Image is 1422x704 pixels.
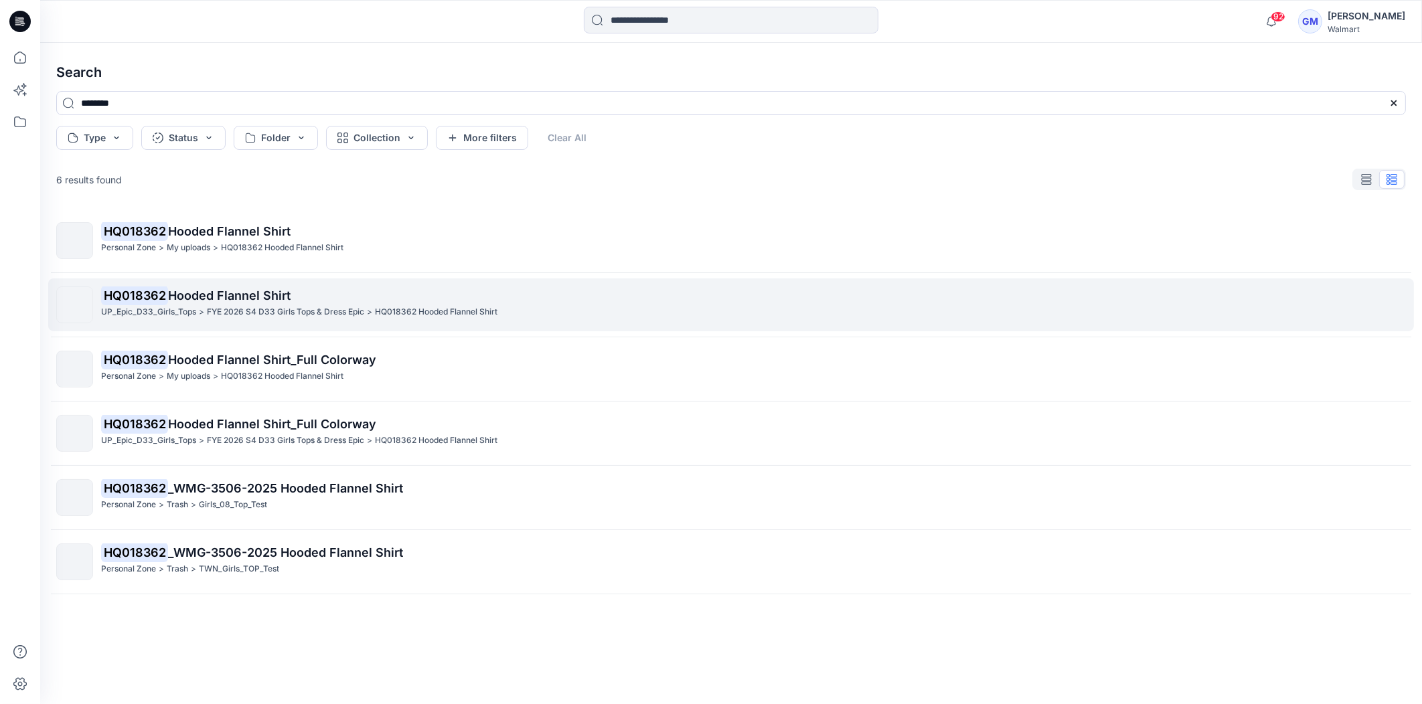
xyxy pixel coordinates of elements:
[101,562,156,576] p: Personal Zone
[101,286,168,304] mark: HQ018362
[199,305,204,319] p: >
[167,369,210,383] p: My uploads
[48,343,1414,395] a: HQ018362Hooded Flannel Shirt_Full ColorwayPersonal Zone>My uploads>HQ018362 Hooded Flannel Shirt
[199,434,204,448] p: >
[48,407,1414,460] a: HQ018362Hooded Flannel Shirt_Full ColorwayUP_Epic_D33_Girls_Tops>FYE 2026 S4 D33 Girls Tops & Dre...
[159,369,164,383] p: >
[367,434,372,448] p: >
[159,241,164,255] p: >
[168,288,291,302] span: Hooded Flannel Shirt
[101,478,168,497] mark: HQ018362
[159,498,164,512] p: >
[213,241,218,255] p: >
[101,434,196,448] p: UP_Epic_D33_Girls_Tops
[375,434,497,448] p: HQ018362 Hooded Flannel Shirt
[1298,9,1322,33] div: GM
[48,278,1414,331] a: HQ018362Hooded Flannel ShirtUP_Epic_D33_Girls_Tops>FYE 2026 S4 D33 Girls Tops & Dress Epic>HQ0183...
[168,417,376,431] span: Hooded Flannel Shirt_Full Colorway
[1271,11,1285,22] span: 92
[326,126,428,150] button: Collection
[375,305,497,319] p: HQ018362 Hooded Flannel Shirt
[1328,8,1405,24] div: [PERSON_NAME]
[168,353,376,367] span: Hooded Flannel Shirt_Full Colorway
[213,369,218,383] p: >
[367,305,372,319] p: >
[101,241,156,255] p: Personal Zone
[191,562,196,576] p: >
[1328,24,1405,34] div: Walmart
[191,498,196,512] p: >
[56,173,122,187] p: 6 results found
[221,369,343,383] p: HQ018362 Hooded Flannel Shirt
[436,126,528,150] button: More filters
[101,305,196,319] p: UP_Epic_D33_Girls_Tops
[167,241,210,255] p: My uploads
[167,498,188,512] p: Trash
[48,214,1414,267] a: HQ018362Hooded Flannel ShirtPersonal Zone>My uploads>HQ018362 Hooded Flannel Shirt
[168,481,403,495] span: _WMG-3506-2025 Hooded Flannel Shirt
[48,535,1414,588] a: HQ018362_WMG-3506-2025 Hooded Flannel ShirtPersonal Zone>Trash>TWN_Girls_TOP_Test
[101,222,168,240] mark: HQ018362
[101,369,156,383] p: Personal Zone
[199,562,279,576] p: TWN_Girls_TOP_Test
[56,126,133,150] button: Type
[168,545,403,559] span: _WMG-3506-2025 Hooded Flannel Shirt
[141,126,226,150] button: Status
[101,543,168,561] mark: HQ018362
[207,434,364,448] p: FYE 2026 S4 D33 Girls Tops & Dress Epic
[101,350,168,369] mark: HQ018362
[234,126,318,150] button: Folder
[207,305,364,319] p: FYE 2026 S4 D33 Girls Tops & Dress Epic
[46,54,1417,91] h4: Search
[159,562,164,576] p: >
[199,498,267,512] p: Girls_08_Top_Test
[167,562,188,576] p: Trash
[168,224,291,238] span: Hooded Flannel Shirt
[221,241,343,255] p: HQ018362 Hooded Flannel Shirt
[101,498,156,512] p: Personal Zone
[101,414,168,433] mark: HQ018362
[48,471,1414,524] a: HQ018362_WMG-3506-2025 Hooded Flannel ShirtPersonal Zone>Trash>Girls_08_Top_Test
